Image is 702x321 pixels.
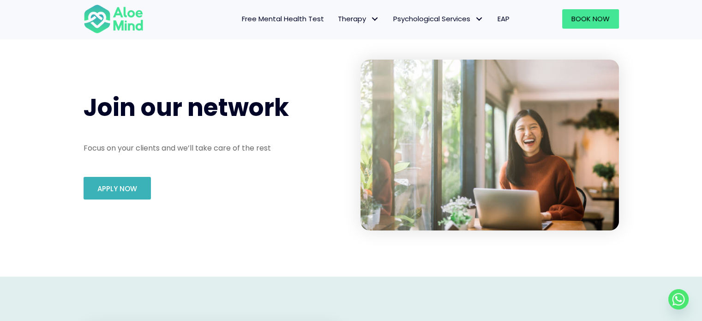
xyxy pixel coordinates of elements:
span: Psychological Services [393,14,484,24]
nav: Menu [156,9,516,29]
span: EAP [498,14,510,24]
span: Free Mental Health Test [242,14,324,24]
p: Focus on your clients and we’ll take care of the rest [84,143,342,153]
span: Psychological Services: submenu [473,12,486,26]
span: Book Now [571,14,610,24]
img: Happy young asian girl working at a coffee shop with a laptop [360,60,619,230]
a: Whatsapp [668,289,689,309]
span: Therapy [338,14,379,24]
span: Therapy: submenu [368,12,382,26]
a: Book Now [562,9,619,29]
img: Aloe mind Logo [84,4,144,34]
a: Apply Now [84,177,151,200]
span: Apply Now [97,184,137,194]
a: EAP [491,9,516,29]
a: Psychological ServicesPsychological Services: submenu [386,9,491,29]
a: Free Mental Health Test [235,9,331,29]
a: TherapyTherapy: submenu [331,9,386,29]
span: Join our network [84,91,289,124]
